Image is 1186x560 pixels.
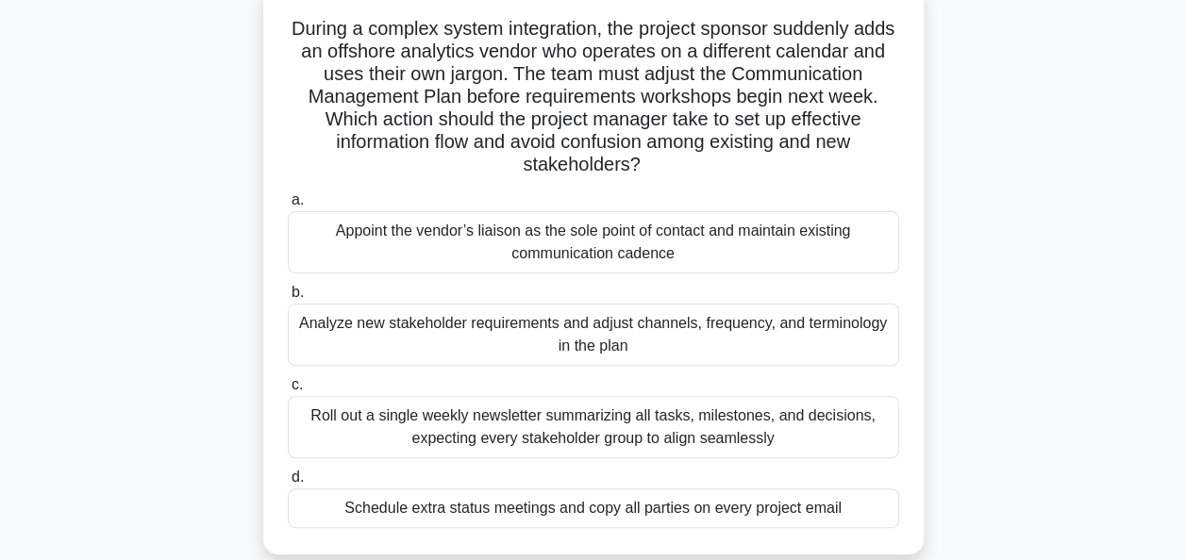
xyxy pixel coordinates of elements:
[288,396,899,458] div: Roll out a single weekly newsletter summarizing all tasks, milestones, and decisions, expecting e...
[292,191,304,207] span: a.
[286,17,901,177] h5: During a complex system integration, the project sponsor suddenly adds an offshore analytics vend...
[288,211,899,273] div: Appoint the vendor’s liaison as the sole point of contact and maintain existing communication cad...
[292,284,304,300] span: b.
[288,488,899,528] div: Schedule extra status meetings and copy all parties on every project email
[288,304,899,366] div: Analyze new stakeholder requirements and adjust channels, frequency, and terminology in the plan
[292,469,304,485] span: d.
[292,376,303,392] span: c.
